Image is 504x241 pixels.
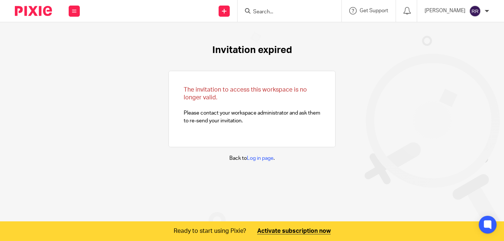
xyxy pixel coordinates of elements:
h1: Invitation expired [212,44,292,56]
img: svg%3E [469,5,481,17]
img: Pixie [15,6,52,16]
span: The invitation to access this workspace is no longer valid. [184,87,307,100]
a: Log in page [247,156,274,161]
p: Please contact your workspace administrator and ask them to re-send your invitation. [184,86,320,125]
p: Back to . [229,155,275,162]
span: Get Support [360,8,388,13]
input: Search [252,9,319,16]
p: [PERSON_NAME] [425,7,465,14]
